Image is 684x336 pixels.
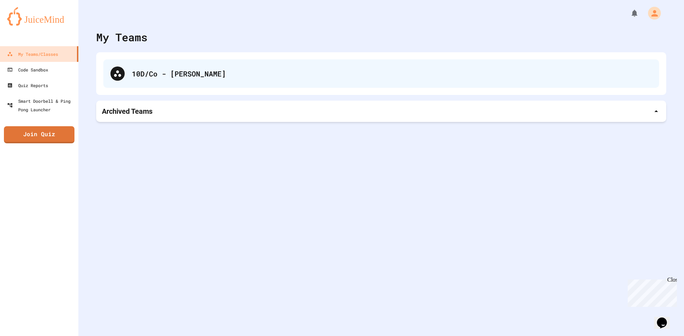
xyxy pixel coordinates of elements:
div: Chat with us now!Close [3,3,49,45]
div: Smart Doorbell & Ping Pong Launcher [7,97,76,114]
a: Join Quiz [4,126,74,143]
iframe: chat widget [654,308,677,329]
div: 10D/Co - [PERSON_NAME] [103,59,659,88]
div: My Notifications [617,7,641,19]
div: My Account [641,5,663,21]
div: My Teams [96,29,147,45]
div: My Teams/Classes [7,50,58,58]
div: Quiz Reports [7,81,48,90]
iframe: chat widget [625,277,677,307]
img: logo-orange.svg [7,7,71,26]
div: 10D/Co - [PERSON_NAME] [132,68,652,79]
div: Code Sandbox [7,65,48,74]
p: Archived Teams [102,106,152,116]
